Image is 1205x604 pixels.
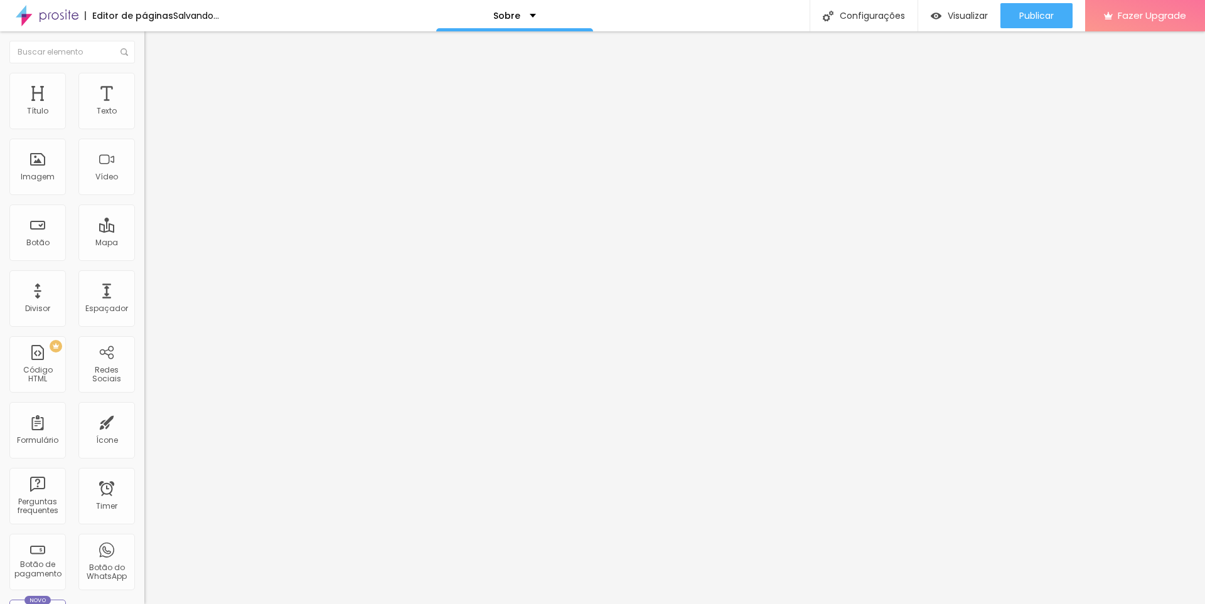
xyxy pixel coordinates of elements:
[95,238,118,247] div: Mapa
[1019,11,1054,21] span: Publicar
[13,366,62,384] div: Código HTML
[173,11,219,20] div: Salvando...
[82,563,131,581] div: Botão do WhatsApp
[493,11,520,20] p: Sobre
[95,172,118,181] div: Vídeo
[931,11,941,21] img: view-1.svg
[9,41,135,63] input: Buscar elemento
[21,172,55,181] div: Imagem
[1118,10,1186,21] span: Fazer Upgrade
[82,366,131,384] div: Redes Sociais
[85,11,173,20] div: Editor de páginas
[120,48,128,56] img: Icone
[96,502,117,511] div: Timer
[85,304,128,313] div: Espaçador
[97,107,117,115] div: Texto
[25,304,50,313] div: Divisor
[144,31,1205,604] iframe: Editor
[17,436,58,445] div: Formulário
[823,11,833,21] img: Icone
[96,436,118,445] div: Ícone
[948,11,988,21] span: Visualizar
[26,238,50,247] div: Botão
[918,3,1000,28] button: Visualizar
[13,497,62,516] div: Perguntas frequentes
[1000,3,1073,28] button: Publicar
[27,107,48,115] div: Título
[13,560,62,578] div: Botão de pagamento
